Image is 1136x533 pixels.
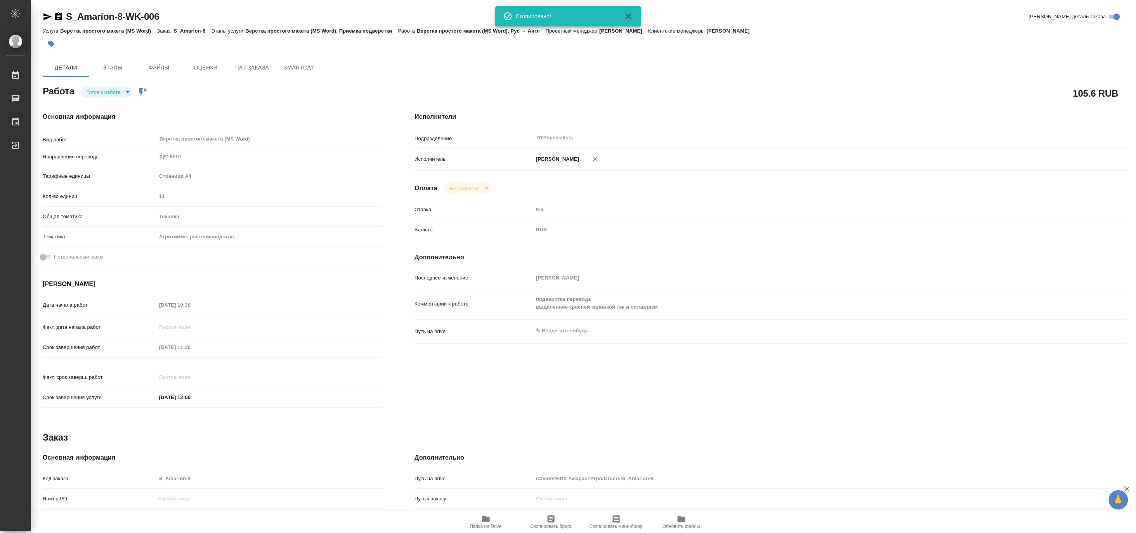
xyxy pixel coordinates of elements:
[415,226,533,234] p: Валюта
[80,87,132,97] div: Готов к работе
[234,63,271,73] span: Чат заказа
[43,475,156,483] p: Код заказа
[43,233,156,241] p: Тематика
[43,83,75,97] h2: Работа
[519,511,584,533] button: Скопировать бриф
[648,28,707,34] p: Клиентские менеджеры
[587,150,604,167] button: Удалить исполнителя
[516,12,613,20] div: Скопировано!
[84,89,123,95] button: Готов к работе
[156,473,384,484] input: Пустое поле
[43,112,383,122] h4: Основная информация
[174,28,212,34] p: S_Amarion-8
[663,524,700,529] span: Обновить файлы
[417,28,546,34] p: Верстка простого макета (MS Word), Рус → Англ
[533,473,1068,484] input: Пустое поле
[156,170,384,183] div: Страница А4
[43,35,60,52] button: Добавить тэг
[453,511,519,533] button: Папка на Drive
[156,230,384,243] div: Агрохимия, растениеводство
[43,153,156,161] p: Направление перевода
[415,206,533,214] p: Ставка
[415,475,533,483] p: Путь на drive
[156,321,224,333] input: Пустое поле
[43,431,68,444] h2: Заказ
[280,63,317,73] span: SmartCat
[212,28,246,34] p: Этапы услуги
[60,28,157,34] p: Верстка простого макета (MS Word)
[533,204,1068,215] input: Пустое поле
[43,373,156,381] p: Факт. срок заверш. работ
[533,223,1068,236] div: RUB
[533,272,1068,283] input: Пустое поле
[470,524,502,529] span: Папка на Drive
[43,136,156,144] p: Вид работ
[43,323,156,331] p: Факт. дата начала работ
[43,495,156,503] p: Номер РО
[156,191,384,202] input: Пустое поле
[43,301,156,309] p: Дата начала работ
[156,210,384,223] div: Техника
[54,253,103,261] span: Нотариальный заказ
[156,392,224,403] input: ✎ Введи что-нибудь
[43,193,156,200] p: Кол-во единиц
[156,372,224,383] input: Пустое поле
[187,63,224,73] span: Оценки
[447,185,482,192] button: Не оплачена
[156,299,224,311] input: Пустое поле
[1112,492,1125,508] span: 🙏
[1073,87,1119,100] h2: 105.6 RUB
[590,524,643,529] span: Скопировать мини-бриф
[649,511,714,533] button: Обновить файлы
[533,493,1068,504] input: Пустое поле
[531,524,571,529] span: Скопировать бриф
[415,155,533,163] p: Исполнитель
[398,28,417,34] p: Работа
[415,184,437,193] h4: Оплата
[415,135,533,142] p: Подразделение
[43,213,156,220] p: Общая тематика
[415,300,533,308] p: Комментарий к работе
[43,453,383,462] h4: Основная информация
[415,453,1127,462] h4: Дополнительно
[43,172,156,180] p: Тарифные единицы
[140,63,178,73] span: Файлы
[54,12,63,21] button: Скопировать ссылку
[533,293,1068,314] textarea: подверстка перевода выделенное красной заливкой так и оставляем
[619,12,638,21] button: Закрыть
[415,495,533,503] p: Путь к заказу
[43,394,156,401] p: Срок завершения услуги
[599,28,648,34] p: [PERSON_NAME]
[43,28,60,34] p: Услуга
[47,63,85,73] span: Детали
[1109,490,1128,510] button: 🙏
[43,12,52,21] button: Скопировать ссылку для ЯМессенджера
[415,253,1127,262] h4: Дополнительно
[584,511,649,533] button: Скопировать мини-бриф
[1029,13,1106,21] span: [PERSON_NAME] детали заказа
[533,155,579,163] p: [PERSON_NAME]
[415,328,533,335] p: Путь на drive
[43,280,383,289] h4: [PERSON_NAME]
[66,11,159,22] a: S_Amarion-8-WK-006
[245,28,398,34] p: Верстка простого макета (MS Word), Приемка подверстки
[156,493,384,504] input: Пустое поле
[94,63,131,73] span: Этапы
[156,342,224,353] input: Пустое поле
[157,28,173,34] p: Заказ:
[707,28,756,34] p: [PERSON_NAME]
[415,112,1127,122] h4: Исполнители
[43,344,156,351] p: Срок завершения работ
[444,183,491,194] div: Готов к работе
[546,28,599,34] p: Проектный менеджер
[415,274,533,282] p: Последнее изменение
